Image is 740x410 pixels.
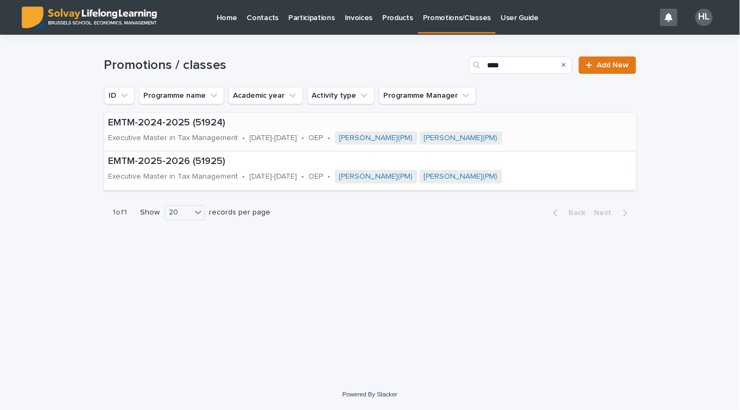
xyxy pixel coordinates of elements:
img: ED0IkcNQHGZZMpCVrDht [22,7,157,28]
p: records per page [210,208,271,217]
p: • [302,134,305,143]
p: OEP [309,172,324,181]
button: Academic year [229,87,303,104]
a: EMTM-2024-2025 (51924)Executive Master in Tax Management•[DATE]-[DATE]•OEP•[PERSON_NAME](PM) [PER... [104,113,636,152]
a: [PERSON_NAME](PM) [339,134,413,143]
a: [PERSON_NAME](PM) [424,172,498,181]
a: EMTM-2025-2026 (51925)Executive Master in Tax Management•[DATE]-[DATE]•OEP•[PERSON_NAME](PM) [PER... [104,152,636,190]
p: EMTM-2024-2025 (51924) [109,117,622,129]
span: Add New [597,61,629,69]
button: Programme name [139,87,224,104]
p: Executive Master in Tax Management [109,134,238,143]
a: Add New [579,56,636,74]
p: [DATE]-[DATE] [250,172,298,181]
a: Powered By Stacker [343,391,397,398]
p: 1 of 1 [104,199,136,226]
input: Search [469,56,572,74]
p: • [302,172,305,181]
p: • [243,172,245,181]
p: • [243,134,245,143]
p: [DATE]-[DATE] [250,134,298,143]
div: HL [695,9,713,26]
button: Next [590,208,636,218]
h1: Promotions / classes [104,58,465,73]
p: OEP [309,134,324,143]
a: [PERSON_NAME](PM) [424,134,498,143]
button: ID [104,87,135,104]
p: • [328,172,331,181]
a: [PERSON_NAME](PM) [339,172,413,181]
button: Programme Manager [379,87,476,104]
button: Activity type [307,87,375,104]
p: • [328,134,331,143]
p: EMTM-2025-2026 (51925) [109,156,622,168]
p: Show [141,208,160,217]
span: Back [562,209,586,217]
p: Executive Master in Tax Management [109,172,238,181]
div: 20 [165,207,191,218]
span: Next [594,209,618,217]
button: Back [545,208,590,218]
